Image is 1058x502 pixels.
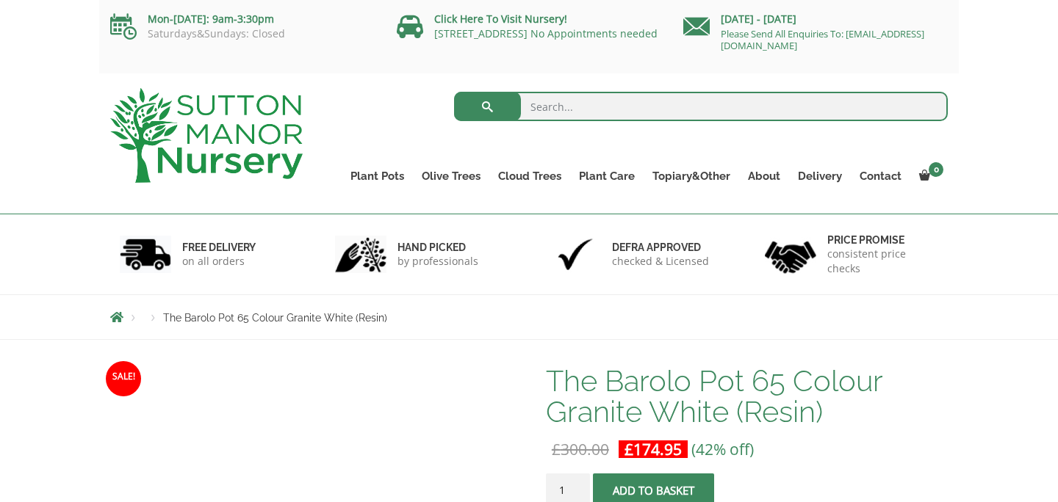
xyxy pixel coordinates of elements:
span: 0 [929,162,943,177]
p: consistent price checks [827,247,939,276]
a: Olive Trees [413,166,489,186]
img: 4.jpg [765,232,816,277]
a: Please Send All Enquiries To: [EMAIL_ADDRESS][DOMAIN_NAME] [721,27,924,52]
input: Search... [454,92,949,121]
p: Mon-[DATE]: 9am-3:30pm [110,10,375,28]
span: £ [552,439,561,459]
p: by professionals [397,254,478,269]
a: [STREET_ADDRESS] No Appointments needed [434,26,658,40]
h6: Defra approved [612,241,709,254]
nav: Breadcrumbs [110,311,948,323]
a: Click Here To Visit Nursery! [434,12,567,26]
img: logo [110,88,303,183]
p: on all orders [182,254,256,269]
span: £ [625,439,633,459]
h6: FREE DELIVERY [182,241,256,254]
a: Contact [851,166,910,186]
img: 2.jpg [335,236,386,273]
img: 1.jpg [120,236,171,273]
span: (42% off) [691,439,754,459]
p: [DATE] - [DATE] [683,10,948,28]
span: Sale! [106,361,141,396]
p: Saturdays&Sundays: Closed [110,28,375,40]
a: Delivery [789,166,851,186]
span: The Barolo Pot 65 Colour Granite White (Resin) [163,312,387,324]
a: Plant Care [570,166,644,186]
p: checked & Licensed [612,254,709,269]
a: 0 [910,166,948,186]
a: Plant Pots [342,166,413,186]
a: Cloud Trees [489,166,570,186]
h6: hand picked [397,241,478,254]
bdi: 300.00 [552,439,609,459]
h6: Price promise [827,233,939,247]
img: 3.jpg [550,236,601,273]
a: Topiary&Other [644,166,739,186]
a: About [739,166,789,186]
h1: The Barolo Pot 65 Colour Granite White (Resin) [546,365,948,427]
bdi: 174.95 [625,439,682,459]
